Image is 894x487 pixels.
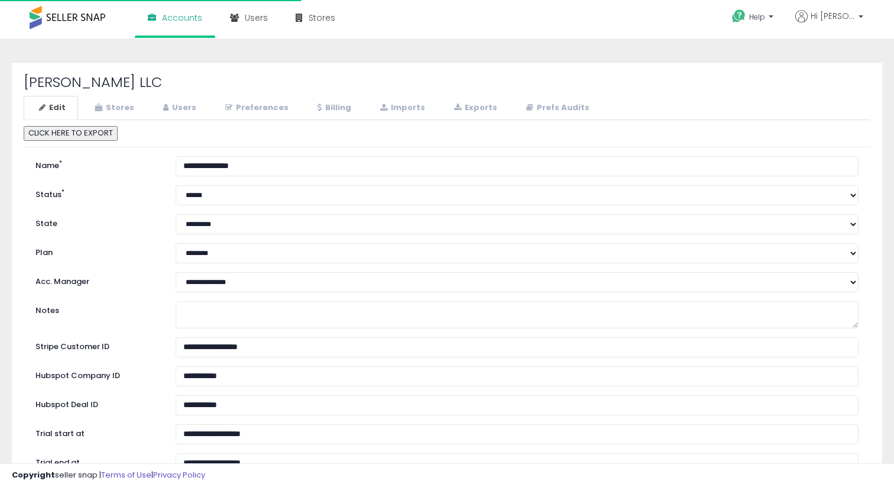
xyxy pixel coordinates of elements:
[24,96,78,120] a: Edit
[27,156,167,172] label: Name
[27,337,167,353] label: Stripe Customer ID
[148,96,209,120] a: Users
[24,75,870,90] h2: [PERSON_NAME] LLC
[101,469,151,480] a: Terms of Use
[12,470,205,481] div: seller snap | |
[27,185,167,201] label: Status
[439,96,510,120] a: Exports
[27,272,167,288] label: Acc. Manager
[27,214,167,230] label: State
[24,126,118,141] button: CLICK HERE TO EXPORT
[12,469,55,480] strong: Copyright
[27,453,167,469] label: Trial end at
[153,469,205,480] a: Privacy Policy
[27,243,167,259] label: Plan
[27,366,167,382] label: Hubspot Company ID
[162,12,202,24] span: Accounts
[731,9,746,24] i: Get Help
[27,301,167,317] label: Notes
[27,395,167,411] label: Hubspot Deal ID
[511,96,602,120] a: Prefs Audits
[309,12,335,24] span: Stores
[749,12,765,22] span: Help
[245,12,268,24] span: Users
[302,96,364,120] a: Billing
[79,96,147,120] a: Stores
[27,424,167,440] label: Trial start at
[795,10,863,37] a: Hi [PERSON_NAME]
[210,96,301,120] a: Preferences
[811,10,855,22] span: Hi [PERSON_NAME]
[365,96,438,120] a: Imports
